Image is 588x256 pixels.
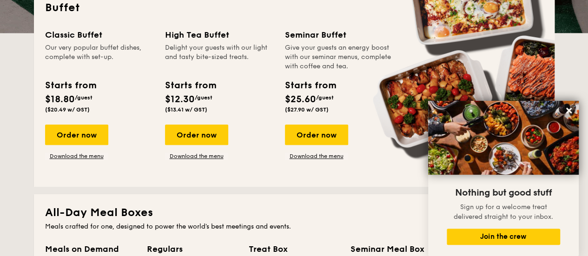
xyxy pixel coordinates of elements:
[165,43,274,71] div: Delight your guests with our light and tasty bite-sized treats.
[45,222,543,231] div: Meals crafted for one, designed to power the world's best meetings and events.
[165,106,207,113] span: ($13.41 w/ GST)
[455,187,552,198] span: Nothing but good stuff
[45,205,543,220] h2: All-Day Meal Boxes
[147,243,238,256] div: Regulars
[45,79,96,92] div: Starts from
[45,28,154,41] div: Classic Buffet
[165,94,195,105] span: $12.30
[165,125,228,145] div: Order now
[45,94,75,105] span: $18.80
[165,28,274,41] div: High Tea Buffet
[285,43,394,71] div: Give your guests an energy boost with our seminar menus, complete with coffee and tea.
[562,103,576,118] button: Close
[75,94,92,101] span: /guest
[45,106,90,113] span: ($20.49 w/ GST)
[165,152,228,160] a: Download the menu
[285,106,329,113] span: ($27.90 w/ GST)
[45,243,136,256] div: Meals on Demand
[316,94,334,101] span: /guest
[45,43,154,71] div: Our very popular buffet dishes, complete with set-up.
[447,229,560,245] button: Join the crew
[428,101,579,175] img: DSC07876-Edit02-Large.jpeg
[285,125,348,145] div: Order now
[249,243,339,256] div: Treat Box
[350,243,441,256] div: Seminar Meal Box
[195,94,212,101] span: /guest
[45,152,108,160] a: Download the menu
[454,203,553,221] span: Sign up for a welcome treat delivered straight to your inbox.
[285,94,316,105] span: $25.60
[165,79,216,92] div: Starts from
[45,125,108,145] div: Order now
[45,0,543,15] h2: Buffet
[285,152,348,160] a: Download the menu
[285,28,394,41] div: Seminar Buffet
[285,79,336,92] div: Starts from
